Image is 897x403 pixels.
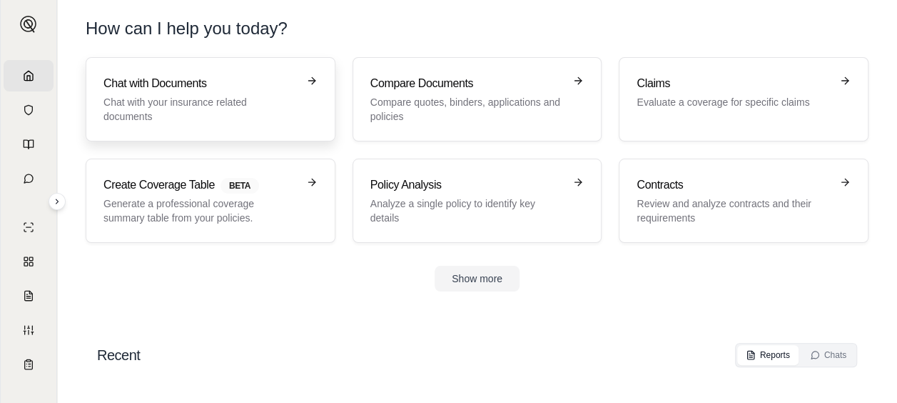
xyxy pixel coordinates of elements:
a: Claim Coverage [4,280,54,312]
a: Custom Report [4,314,54,346]
a: Policy AnalysisAnalyze a single policy to identify key details [353,159,602,243]
span: BETA [221,178,259,194]
a: Prompt Library [4,129,54,160]
p: Chat with your insurance related documents [103,95,298,124]
a: Create Coverage TableBETAGenerate a professional coverage summary table from your policies. [86,159,335,243]
a: Chat [4,163,54,194]
a: Chat with DocumentsChat with your insurance related documents [86,57,335,141]
img: Expand sidebar [20,16,37,33]
p: Compare quotes, binders, applications and policies [370,95,564,124]
a: Documents Vault [4,94,54,126]
h3: Create Coverage Table [103,176,298,194]
h3: Chat with Documents [103,75,298,92]
button: Reports [737,345,799,365]
button: Show more [435,266,520,292]
h1: How can I help you today? [86,17,288,40]
a: Home [4,60,54,91]
a: ClaimsEvaluate a coverage for specific claims [619,57,868,141]
a: Policy Comparisons [4,246,54,277]
p: Review and analyze contracts and their requirements [637,196,831,225]
button: Chats [801,345,855,365]
button: Expand sidebar [49,193,66,210]
p: Analyze a single policy to identify key details [370,196,564,225]
a: Coverage Table [4,349,54,380]
h3: Claims [637,75,831,92]
div: Chats [810,349,846,361]
a: Single Policy [4,212,54,243]
h3: Policy Analysis [370,176,564,194]
button: Expand sidebar [14,10,43,39]
p: Generate a professional coverage summary table from your policies. [103,196,298,225]
h3: Contracts [637,176,831,194]
a: Compare DocumentsCompare quotes, binders, applications and policies [353,57,602,141]
a: ContractsReview and analyze contracts and their requirements [619,159,868,243]
p: Evaluate a coverage for specific claims [637,95,831,109]
div: Reports [746,349,790,361]
h3: Compare Documents [370,75,564,92]
h2: Recent [97,345,140,365]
